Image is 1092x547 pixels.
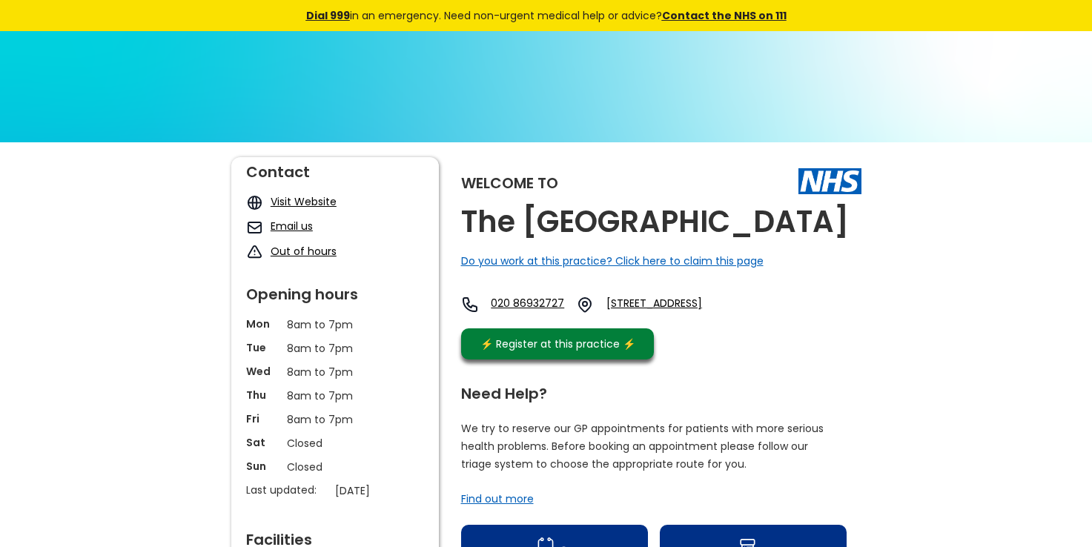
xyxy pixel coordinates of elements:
[246,364,279,379] p: Wed
[287,388,383,404] p: 8am to 7pm
[287,459,383,475] p: Closed
[606,296,753,314] a: [STREET_ADDRESS]
[576,296,594,314] img: practice location icon
[461,205,849,239] h2: The [GEOGRAPHIC_DATA]
[246,525,424,547] div: Facilities
[461,491,534,506] a: Find out more
[473,336,643,352] div: ⚡️ Register at this practice ⚡️
[246,279,424,302] div: Opening hours
[271,194,337,209] a: Visit Website
[287,340,383,357] p: 8am to 7pm
[246,388,279,402] p: Thu
[287,435,383,451] p: Closed
[246,244,263,261] img: exclamation icon
[246,194,263,211] img: globe icon
[798,168,861,193] img: The NHS logo
[246,483,328,497] p: Last updated:
[287,316,383,333] p: 8am to 7pm
[287,411,383,428] p: 8am to 7pm
[491,296,564,314] a: 020 86932727
[271,219,313,233] a: Email us
[205,7,887,24] div: in an emergency. Need non-urgent medical help or advice?
[287,364,383,380] p: 8am to 7pm
[461,253,764,268] a: Do you work at this practice? Click here to claim this page
[246,459,279,474] p: Sun
[461,420,824,473] p: We try to reserve our GP appointments for patients with more serious health problems. Before book...
[246,219,263,236] img: mail icon
[246,316,279,331] p: Mon
[271,244,337,259] a: Out of hours
[461,176,558,190] div: Welcome to
[246,435,279,450] p: Sat
[246,157,424,179] div: Contact
[662,8,787,23] a: Contact the NHS on 111
[306,8,350,23] a: Dial 999
[246,411,279,426] p: Fri
[461,296,479,314] img: telephone icon
[461,328,654,359] a: ⚡️ Register at this practice ⚡️
[335,483,431,499] p: [DATE]
[246,340,279,355] p: Tue
[461,379,847,401] div: Need Help?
